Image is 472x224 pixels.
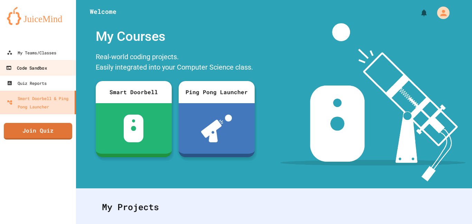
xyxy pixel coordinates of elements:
[201,115,232,142] img: ppl-with-ball.png
[7,79,47,87] div: Quiz Reports
[92,23,258,50] div: My Courses
[7,7,69,25] img: logo-orange.svg
[92,50,258,76] div: Real-world coding projects. Easily integrated into your Computer Science class.
[124,115,143,142] img: sdb-white.svg
[280,23,465,181] img: banner-image-my-projects.png
[430,5,451,21] div: My Account
[7,48,56,57] div: My Teams/Classes
[407,7,430,19] div: My Notifications
[179,81,255,103] div: Ping Pong Launcher
[96,81,172,103] div: Smart Doorbell
[4,123,72,140] a: Join Quiz
[95,194,453,221] div: My Projects
[6,64,47,72] div: Code Sandbox
[7,94,72,111] div: Smart Doorbell & Ping Pong Launcher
